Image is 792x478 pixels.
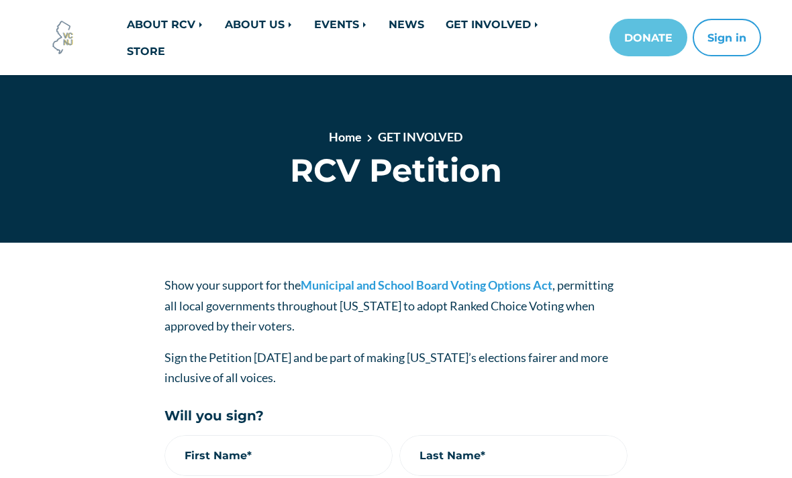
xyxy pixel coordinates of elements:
img: Voter Choice NJ [45,19,81,56]
a: STORE [116,38,176,64]
a: GET INVOLVED [378,129,462,144]
a: GET INVOLVED [435,11,550,38]
span: Sign the Petition [DATE] and be part of making [US_STATE]’s elections fairer and more inclusive o... [164,350,608,385]
a: Home [329,129,362,144]
h1: RCV Petition [164,152,628,190]
a: NEWS [378,11,435,38]
span: Show your support for the , permitting all local governments throughout [US_STATE] to adopt Ranke... [164,278,613,333]
a: ABOUT US [214,11,303,38]
a: EVENTS [303,11,378,38]
nav: Main navigation [116,11,758,64]
h5: Will you sign? [164,408,628,424]
a: DONATE [609,19,687,56]
button: Sign in or sign up [693,19,761,56]
nav: breadcrumb [205,128,587,152]
a: Municipal and School Board Voting Options Act [301,278,552,292]
a: ABOUT RCV [116,11,214,38]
